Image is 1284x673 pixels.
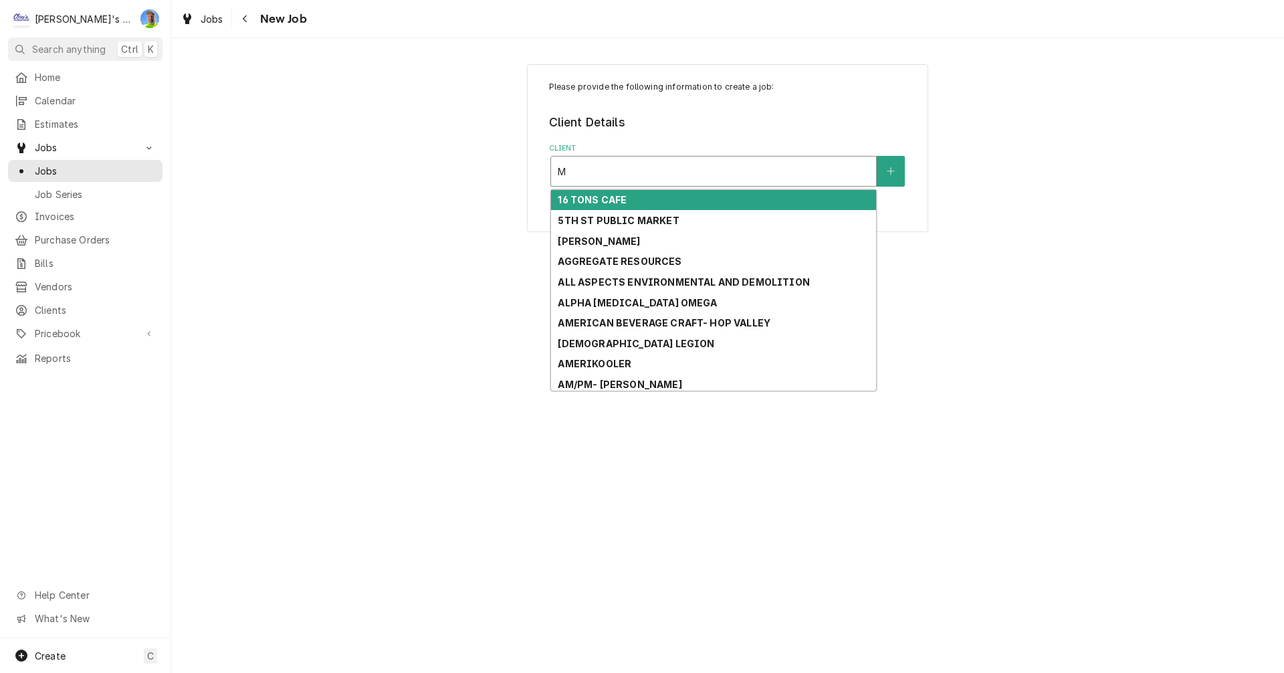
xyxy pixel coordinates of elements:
[887,167,895,176] svg: Create New Client
[558,297,717,308] strong: ALPHA [MEDICAL_DATA] OMEGA
[256,10,307,28] span: New Job
[147,649,154,663] span: C
[140,9,159,28] div: Greg Austin's Avatar
[558,379,681,390] strong: AM/PM- [PERSON_NAME]
[35,326,136,341] span: Pricebook
[558,276,809,288] strong: ALL ASPECTS ENVIRONMENTAL AND DEMOLITION
[12,9,31,28] div: C
[8,90,163,112] a: Calendar
[558,235,640,247] strong: [PERSON_NAME]
[35,303,156,317] span: Clients
[32,42,106,56] span: Search anything
[8,584,163,606] a: Go to Help Center
[201,12,223,26] span: Jobs
[8,205,163,227] a: Invoices
[8,160,163,182] a: Jobs
[877,156,905,187] button: Create New Client
[121,42,138,56] span: Ctrl
[8,183,163,205] a: Job Series
[8,113,163,135] a: Estimates
[8,299,163,321] a: Clients
[549,143,907,154] label: Client
[35,280,156,294] span: Vendors
[35,351,156,365] span: Reports
[527,64,928,232] div: Job Create/Update
[549,81,907,93] p: Please provide the following information to create a job:
[558,194,627,205] strong: 16 TONS CAFE
[8,66,163,88] a: Home
[35,117,156,131] span: Estimates
[558,256,681,267] strong: AGGREGATE RESOURCES
[140,9,159,28] div: GA
[558,338,714,349] strong: [DEMOGRAPHIC_DATA] LEGION
[35,70,156,84] span: Home
[549,114,907,131] legend: Client Details
[558,358,631,369] strong: AMERIKOOLER
[35,650,66,662] span: Create
[235,8,256,29] button: Navigate back
[558,215,679,226] strong: 5TH ST PUBLIC MARKET
[35,209,156,223] span: Invoices
[12,9,31,28] div: Clay's Refrigeration's Avatar
[8,252,163,274] a: Bills
[35,611,154,626] span: What's New
[35,94,156,108] span: Calendar
[8,136,163,159] a: Go to Jobs
[35,12,133,26] div: [PERSON_NAME]'s Refrigeration
[35,233,156,247] span: Purchase Orders
[35,140,136,155] span: Jobs
[558,317,770,328] strong: AMERICAN BEVERAGE CRAFT- HOP VALLEY
[8,607,163,630] a: Go to What's New
[8,347,163,369] a: Reports
[35,164,156,178] span: Jobs
[8,322,163,345] a: Go to Pricebook
[8,276,163,298] a: Vendors
[8,229,163,251] a: Purchase Orders
[35,588,154,602] span: Help Center
[8,37,163,61] button: Search anythingCtrlK
[148,42,154,56] span: K
[35,256,156,270] span: Bills
[549,81,907,187] div: Job Create/Update Form
[35,187,156,201] span: Job Series
[175,8,229,30] a: Jobs
[549,143,907,187] div: Client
